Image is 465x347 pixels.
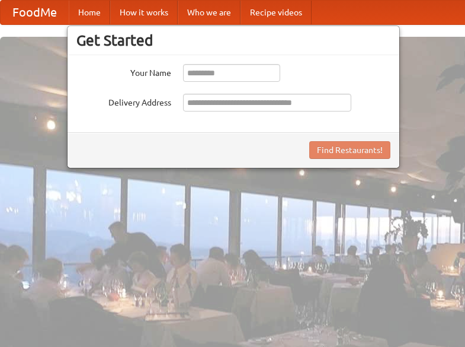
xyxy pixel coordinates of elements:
[76,64,171,79] label: Your Name
[1,1,69,24] a: FoodMe
[76,31,390,49] h3: Get Started
[110,1,178,24] a: How it works
[240,1,312,24] a: Recipe videos
[76,94,171,109] label: Delivery Address
[309,141,390,159] button: Find Restaurants!
[69,1,110,24] a: Home
[178,1,240,24] a: Who we are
